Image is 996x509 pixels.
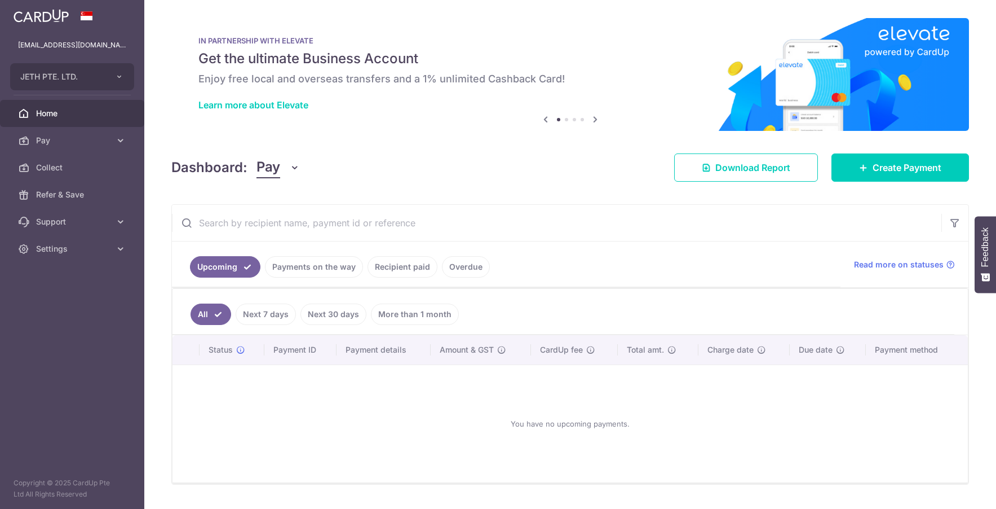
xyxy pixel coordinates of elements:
button: Pay [256,157,300,178]
h6: Enjoy free local and overseas transfers and a 1% unlimited Cashback Card! [198,72,942,86]
h5: Get the ultimate Business Account [198,50,942,68]
a: Create Payment [831,153,969,182]
span: Due date [799,344,833,356]
span: Settings [36,243,110,254]
span: Download Report [715,161,790,174]
span: CardUp fee [540,344,583,356]
div: You have no upcoming payments. [186,374,954,473]
a: Overdue [442,256,490,278]
span: Total amt. [627,344,664,356]
p: [EMAIL_ADDRESS][DOMAIN_NAME] [18,40,126,51]
th: Payment details [337,335,430,365]
span: Pay [36,135,110,146]
span: Charge date [707,344,754,356]
span: Status [209,344,233,356]
a: All [191,304,231,325]
a: Next 7 days [236,304,296,325]
a: Download Report [674,153,818,182]
a: Read more on statuses [854,259,955,270]
span: Create Payment [873,161,941,174]
th: Payment method [866,335,968,365]
a: Payments on the way [265,256,363,278]
a: Upcoming [190,256,260,278]
p: IN PARTNERSHIP WITH ELEVATE [198,36,942,45]
span: Support [36,216,110,227]
span: JETH PTE. LTD. [20,71,104,82]
img: Renovation banner [171,18,969,131]
th: Payment ID [264,335,337,365]
span: Refer & Save [36,189,110,200]
a: Recipient paid [368,256,437,278]
span: Read more on statuses [854,259,944,270]
button: JETH PTE. LTD. [10,63,134,90]
a: Learn more about Elevate [198,99,308,111]
button: Feedback - Show survey [975,216,996,293]
h4: Dashboard: [171,157,247,178]
span: Collect [36,162,110,173]
span: Pay [256,157,280,178]
span: Home [36,108,110,119]
span: Amount & GST [440,344,494,356]
input: Search by recipient name, payment id or reference [172,205,941,241]
a: Next 30 days [300,304,366,325]
span: Feedback [980,227,990,267]
a: More than 1 month [371,304,459,325]
img: CardUp [14,9,69,23]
